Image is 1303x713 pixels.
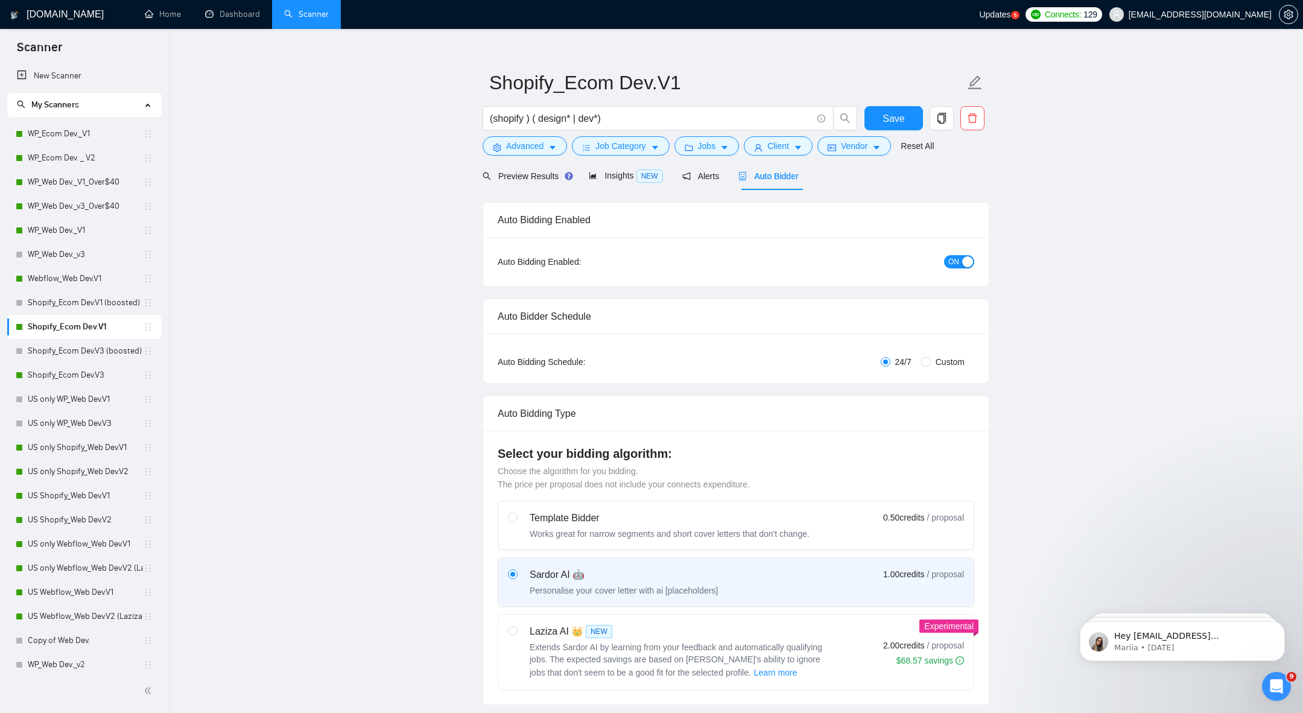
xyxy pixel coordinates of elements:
[143,660,153,670] span: holder
[864,106,923,130] button: Save
[28,267,143,291] a: Webflow_Web Dev.V1
[143,177,153,187] span: holder
[7,387,161,411] li: US only WP_Web Dev.V1
[28,411,143,436] a: US only WP_Web Dev.V3
[817,136,891,156] button: idcardVendorcaret-down
[1112,10,1121,19] span: user
[682,172,691,180] span: notification
[744,136,813,156] button: userClientcaret-down
[682,171,720,181] span: Alerts
[563,171,574,182] div: Tooltip anchor
[498,203,974,237] div: Auto Bidding Enabled
[548,143,557,152] span: caret-down
[10,5,19,25] img: logo
[7,629,161,653] li: Copy of Web Dev.
[930,113,953,124] span: copy
[883,568,924,581] span: 1.00 credits
[841,139,867,153] span: Vendor
[1013,13,1016,18] text: 5
[28,363,143,387] a: Shopify_Ecom Dev.V3
[490,111,812,126] input: Search Freelance Jobs...
[930,106,954,130] button: copy
[7,291,161,315] li: Shopify_Ecom Dev.V1 (boosted)
[28,242,143,267] a: WP_Web Dev._v3
[483,171,569,181] span: Preview Results
[143,201,153,211] span: holder
[828,143,836,152] span: idcard
[28,580,143,604] a: US Webflow_Web Dev.V1
[883,111,904,126] span: Save
[927,639,964,651] span: / proposal
[143,129,153,139] span: holder
[7,194,161,218] li: WP_Web Dev._v3_Over$40
[28,436,143,460] a: US only Shopify_Web Dev.V1
[572,136,669,156] button: barsJob Categorycaret-down
[143,250,153,259] span: holder
[17,64,151,88] a: New Scanner
[1083,8,1097,21] span: 129
[143,274,153,284] span: holder
[506,139,544,153] span: Advanced
[143,515,153,525] span: holder
[1287,672,1296,682] span: 9
[7,580,161,604] li: US Webflow_Web Dev.V1
[7,339,161,363] li: Shopify_Ecom Dev.V3 (boosted)
[7,436,161,460] li: US only Shopify_Web Dev.V1
[1011,11,1019,19] a: 5
[28,315,143,339] a: Shopify_Ecom Dev.V1
[883,639,924,652] span: 2.00 credits
[143,563,153,573] span: holder
[143,539,153,549] span: holder
[28,604,143,629] a: US Webflow_Web Dev.V2 (Laziza AI)
[1031,10,1041,19] img: upwork-logo.png
[636,170,663,183] span: NEW
[1262,672,1291,701] iframe: Intercom live chat
[754,666,797,679] span: Learn more
[817,115,825,122] span: info-circle
[143,491,153,501] span: holder
[890,355,916,369] span: 24/7
[530,642,822,677] span: Extends Sardor AI by learning from your feedback and automatically qualifying jobs. The expected ...
[674,136,740,156] button: folderJobscaret-down
[28,653,143,677] a: WP_Web Dev._v2
[1062,596,1303,680] iframe: Intercom notifications message
[7,653,161,677] li: WP_Web Dev._v2
[927,512,964,524] span: / proposal
[7,218,161,242] li: WP_Web Dev._V1
[284,9,329,19] a: searchScanner
[698,139,716,153] span: Jobs
[720,143,729,152] span: caret-down
[7,604,161,629] li: US Webflow_Web Dev.V2 (Laziza AI)
[498,445,974,462] h4: Select your bidding algorithm:
[143,346,153,356] span: holder
[28,194,143,218] a: WP_Web Dev._v3_Over$40
[28,387,143,411] a: US only WP_Web Dev.V1
[7,508,161,532] li: US Shopify_Web Dev.V2
[685,143,693,152] span: folder
[794,143,802,152] span: caret-down
[498,355,656,369] div: Auto Bidding Schedule:
[589,171,662,180] span: Insights
[927,568,964,580] span: / proposal
[143,636,153,645] span: holder
[896,654,964,667] div: $68.57 savings
[530,624,831,639] div: Laziza AI
[948,255,959,268] span: ON
[498,396,974,431] div: Auto Bidding Type
[28,532,143,556] a: US only Webflow_Web Dev.V1
[7,532,161,556] li: US only Webflow_Web Dev.V1
[530,568,718,582] div: Sardor AI 🤖
[28,291,143,315] a: Shopify_Ecom Dev.V1 (boosted)
[530,528,810,540] div: Works great for narrow segments and short cover letters that don't change.
[28,508,143,532] a: US Shopify_Web Dev.V2
[145,9,181,19] a: homeHome
[205,9,260,19] a: dashboardDashboard
[483,136,567,156] button: settingAdvancedcaret-down
[489,68,965,98] input: Scanner name...
[589,171,597,180] span: area-chart
[530,585,718,597] div: Personalise your cover letter with ai [placeholders]
[901,139,934,153] a: Reset All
